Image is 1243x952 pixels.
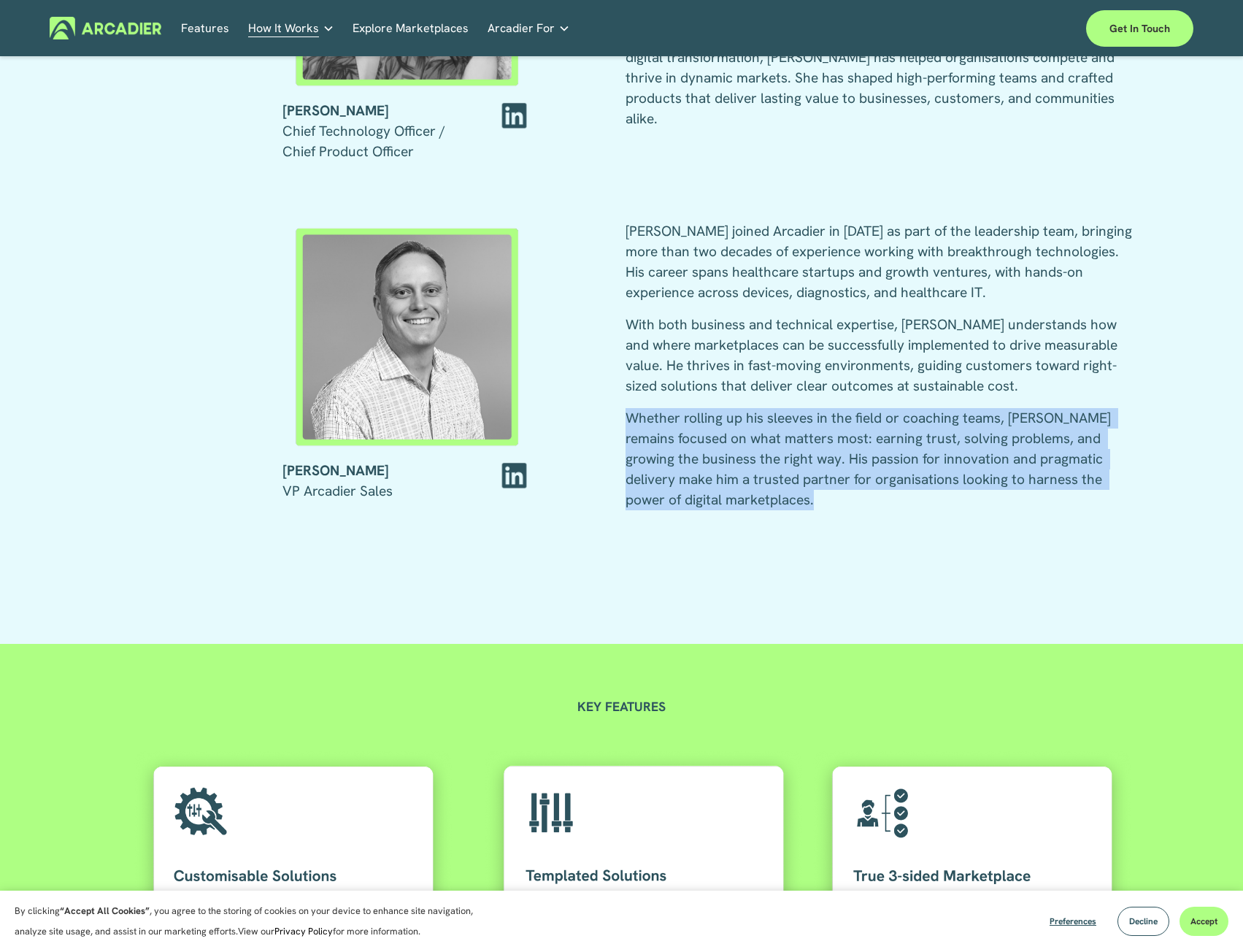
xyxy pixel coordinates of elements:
a: Privacy Policy [274,925,333,937]
a: Features [181,17,229,39]
p: [PERSON_NAME] joined Arcadier in [DATE] as part of the leadership team, bringing more than two de... [626,221,1132,303]
span: Arcadier For [488,18,555,39]
strong: “Accept All Cookies” [60,905,150,917]
p: VP Arcadier Sales [282,461,532,502]
span: Preferences [1050,915,1096,927]
p: Chief Technology Officer / Chief Product Officer [282,101,532,162]
a: folder dropdown [488,17,570,39]
button: Decline [1117,907,1169,936]
a: folder dropdown [248,17,334,39]
span: Decline [1129,915,1158,927]
button: Preferences [1039,907,1107,936]
strong: KEY FEATURES [577,698,666,715]
p: Whether rolling up his sleeves in the field or coaching teams, [PERSON_NAME] remains focused on w... [626,408,1132,510]
strong: [PERSON_NAME] [282,461,389,480]
span: How It Works [248,18,319,39]
p: By clicking , you agree to the storing of cookies on your device to enhance site navigation, anal... [15,901,489,942]
p: With global experience spanning growth strategies, platform re-architecture, and digital transfor... [626,27,1132,129]
a: Explore Marketplaces [353,17,469,39]
iframe: Chat Widget [1170,882,1243,952]
p: With both business and technical expertise, [PERSON_NAME] understands how and where marketplaces ... [626,315,1132,396]
a: Get in touch [1086,10,1193,47]
strong: [PERSON_NAME] [282,101,389,120]
img: Arcadier [50,17,161,39]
